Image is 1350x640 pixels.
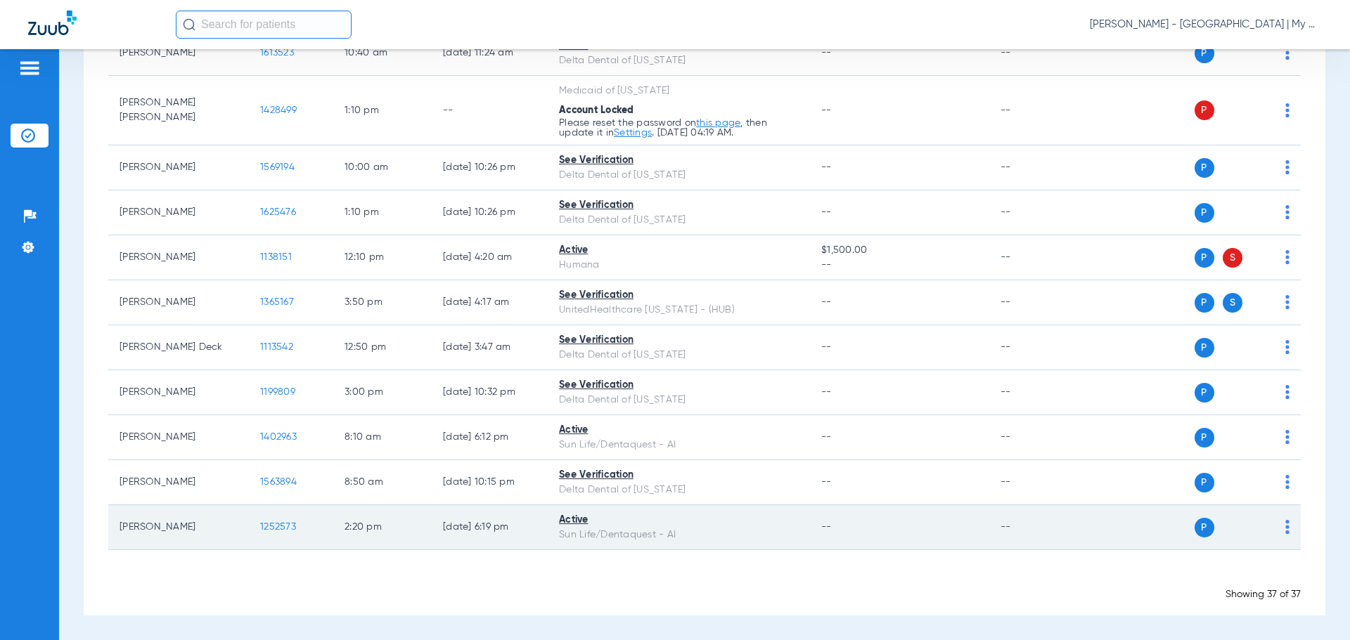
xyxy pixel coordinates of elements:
[1285,385,1290,399] img: group-dot-blue.svg
[989,145,1084,190] td: --
[108,325,249,370] td: [PERSON_NAME] Deck
[432,280,548,325] td: [DATE] 4:17 AM
[432,460,548,505] td: [DATE] 10:15 PM
[821,105,832,115] span: --
[1226,589,1301,599] span: Showing 37 of 37
[333,280,432,325] td: 3:50 PM
[333,370,432,415] td: 3:00 PM
[559,303,799,318] div: UnitedHealthcare [US_STATE] - (HUB)
[559,378,799,393] div: See Verification
[1285,475,1290,489] img: group-dot-blue.svg
[260,48,294,58] span: 1613523
[432,190,548,235] td: [DATE] 10:26 PM
[559,84,799,98] div: Medicaid of [US_STATE]
[559,393,799,407] div: Delta Dental of [US_STATE]
[333,76,432,145] td: 1:10 PM
[821,297,832,307] span: --
[1285,46,1290,60] img: group-dot-blue.svg
[1195,158,1214,178] span: P
[1280,573,1350,640] iframe: Chat Widget
[108,235,249,280] td: [PERSON_NAME]
[696,118,740,128] a: this page
[260,477,297,487] span: 1563894
[432,31,548,76] td: [DATE] 11:24 AM
[260,297,294,307] span: 1365167
[559,483,799,497] div: Delta Dental of [US_STATE]
[1285,430,1290,444] img: group-dot-blue.svg
[260,252,292,262] span: 1138151
[989,325,1084,370] td: --
[108,280,249,325] td: [PERSON_NAME]
[1195,518,1214,537] span: P
[559,468,799,483] div: See Verification
[821,258,977,273] span: --
[821,243,977,258] span: $1,500.00
[108,190,249,235] td: [PERSON_NAME]
[176,11,352,39] input: Search for patients
[1195,100,1214,120] span: P
[432,235,548,280] td: [DATE] 4:20 AM
[821,342,832,352] span: --
[989,31,1084,76] td: --
[559,213,799,228] div: Delta Dental of [US_STATE]
[333,31,432,76] td: 10:40 AM
[559,118,799,138] p: Please reset the password on , then update it in . [DATE] 04:19 AM.
[1090,18,1322,32] span: [PERSON_NAME] - [GEOGRAPHIC_DATA] | My Community Dental Centers
[1195,473,1214,492] span: P
[559,513,799,528] div: Active
[989,190,1084,235] td: --
[1223,248,1242,268] span: S
[559,53,799,68] div: Delta Dental of [US_STATE]
[1195,383,1214,403] span: P
[1285,340,1290,354] img: group-dot-blue.svg
[108,370,249,415] td: [PERSON_NAME]
[989,76,1084,145] td: --
[260,207,296,217] span: 1625476
[1285,250,1290,264] img: group-dot-blue.svg
[108,505,249,550] td: [PERSON_NAME]
[333,325,432,370] td: 12:50 PM
[432,505,548,550] td: [DATE] 6:19 PM
[821,522,832,532] span: --
[559,438,799,452] div: Sun Life/Dentaquest - AI
[821,477,832,487] span: --
[1195,338,1214,358] span: P
[260,432,297,442] span: 1402963
[1285,520,1290,534] img: group-dot-blue.svg
[260,522,296,532] span: 1252573
[260,105,297,115] span: 1428499
[432,370,548,415] td: [DATE] 10:32 PM
[1285,160,1290,174] img: group-dot-blue.svg
[260,387,295,397] span: 1199809
[989,235,1084,280] td: --
[1285,295,1290,309] img: group-dot-blue.svg
[989,370,1084,415] td: --
[559,423,799,438] div: Active
[821,162,832,172] span: --
[108,145,249,190] td: [PERSON_NAME]
[559,153,799,168] div: See Verification
[559,198,799,213] div: See Verification
[821,387,832,397] span: --
[559,528,799,542] div: Sun Life/Dentaquest - AI
[989,460,1084,505] td: --
[28,11,77,35] img: Zuub Logo
[333,235,432,280] td: 12:10 PM
[559,348,799,363] div: Delta Dental of [US_STATE]
[333,460,432,505] td: 8:50 AM
[559,288,799,303] div: See Verification
[1195,293,1214,313] span: P
[821,207,832,217] span: --
[1285,103,1290,117] img: group-dot-blue.svg
[989,505,1084,550] td: --
[559,258,799,273] div: Humana
[1195,203,1214,223] span: P
[18,60,41,77] img: hamburger-icon
[1223,293,1242,313] span: S
[1195,428,1214,448] span: P
[559,105,634,115] span: Account Locked
[559,333,799,348] div: See Verification
[614,128,652,138] a: Settings
[260,342,293,352] span: 1113542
